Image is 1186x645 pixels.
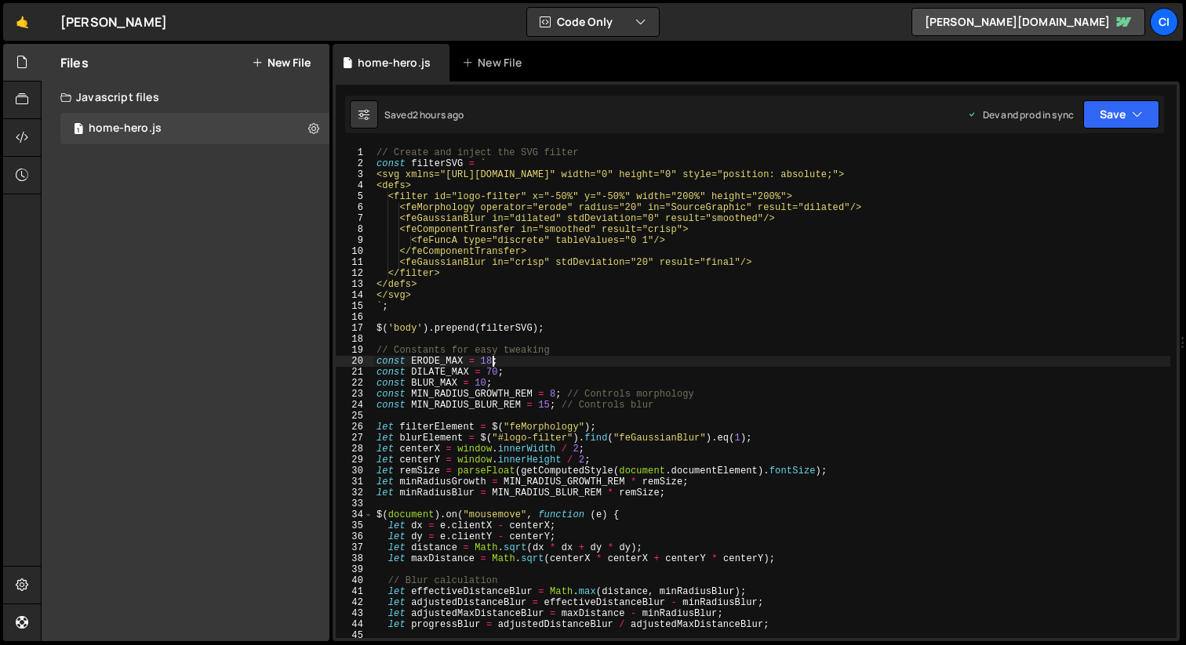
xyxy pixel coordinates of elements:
[336,564,373,575] div: 39
[336,279,373,290] div: 13
[336,202,373,213] div: 6
[336,411,373,422] div: 25
[1083,100,1159,129] button: Save
[911,8,1145,36] a: [PERSON_NAME][DOMAIN_NAME]
[336,345,373,356] div: 19
[42,82,329,113] div: Javascript files
[60,113,329,144] div: 17362/48282.js
[384,108,464,121] div: Saved
[462,55,528,71] div: New File
[336,466,373,477] div: 30
[336,235,373,246] div: 9
[74,124,83,136] span: 1
[336,597,373,608] div: 42
[336,455,373,466] div: 29
[336,158,373,169] div: 2
[336,301,373,312] div: 15
[336,509,373,520] div: 34
[336,268,373,279] div: 12
[336,378,373,389] div: 22
[89,121,162,136] div: home-hero.js
[336,312,373,323] div: 16
[336,586,373,597] div: 41
[336,213,373,224] div: 7
[336,147,373,158] div: 1
[358,55,431,71] div: home-hero.js
[336,575,373,586] div: 40
[336,323,373,334] div: 17
[336,422,373,433] div: 26
[60,54,89,71] h2: Files
[336,553,373,564] div: 38
[336,444,373,455] div: 28
[60,13,167,31] div: [PERSON_NAME]
[336,487,373,498] div: 32
[336,542,373,553] div: 37
[336,630,373,641] div: 45
[336,169,373,180] div: 3
[336,400,373,411] div: 24
[413,108,464,121] div: 2 hours ago
[336,389,373,400] div: 23
[336,367,373,378] div: 21
[3,3,42,41] a: 🤙
[336,224,373,235] div: 8
[336,520,373,531] div: 35
[336,290,373,301] div: 14
[336,246,373,257] div: 10
[1150,8,1178,36] a: ci
[527,8,659,36] button: Code Only
[336,180,373,191] div: 4
[336,608,373,619] div: 43
[336,498,373,509] div: 33
[336,356,373,367] div: 20
[336,433,373,444] div: 27
[336,619,373,630] div: 44
[336,477,373,487] div: 31
[967,108,1074,121] div: Dev and prod in sync
[252,56,311,69] button: New File
[336,334,373,345] div: 18
[336,257,373,268] div: 11
[336,191,373,202] div: 5
[336,531,373,542] div: 36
